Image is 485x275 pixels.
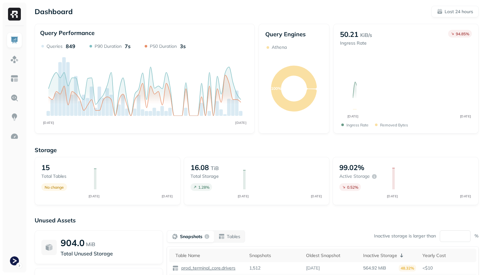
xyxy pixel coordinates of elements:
[10,55,19,64] img: Assets
[374,233,436,239] p: Inactive storage is larger than
[191,173,237,179] p: Total storage
[95,43,122,49] p: P90 Duration
[363,265,386,271] p: 564.92 MiB
[180,43,186,49] p: 3s
[340,40,372,46] p: Ingress Rate
[41,173,88,179] p: Total tables
[10,256,19,265] img: Terminal
[43,121,54,125] tspan: [DATE]
[35,146,479,154] p: Storage
[41,163,50,172] p: 15
[10,94,19,102] img: Query Explorer
[456,31,469,36] p: 94.85 %
[445,9,473,15] p: Last 24 hours
[347,185,358,190] p: 0.52 %
[180,265,235,271] p: prod_terminal_core.drivers
[10,36,19,44] img: Dashboard
[227,234,240,240] p: Tables
[8,8,21,21] img: Ryft
[10,132,19,141] img: Optimization
[86,240,95,248] p: MiB
[271,86,281,91] text: 100%
[339,163,364,172] p: 99.02%
[431,6,479,17] button: Last 24 hours
[162,194,173,198] tspan: [DATE]
[66,43,75,49] p: 849
[306,265,320,271] p: [DATE]
[272,44,287,50] p: Athena
[265,30,323,38] p: Query Engines
[180,234,202,240] p: Snapshots
[89,194,100,198] tspan: [DATE]
[347,114,358,118] tspan: [DATE]
[40,29,95,37] p: Query Performance
[172,265,179,271] img: table
[61,250,156,257] p: Total Unused Storage
[35,217,479,224] p: Unused Assets
[35,7,73,16] p: Dashboard
[380,123,408,127] p: Removed bytes
[360,31,372,39] p: KiB/s
[422,253,473,259] div: Yearly Cost
[211,164,219,172] p: TiB
[179,265,235,271] a: prod_terminal_core.drivers
[198,185,209,190] p: 1.28 %
[235,121,246,125] tspan: [DATE]
[306,253,357,259] div: Oldest Snapshot
[346,123,369,127] p: Ingress Rate
[387,194,398,198] tspan: [DATE]
[10,74,19,83] img: Asset Explorer
[249,253,300,259] div: Snapshots
[249,265,260,271] p: 1,512
[474,233,479,239] p: %
[399,265,416,271] p: 48.32%
[460,114,471,118] tspan: [DATE]
[191,163,209,172] p: 16.08
[340,30,358,39] p: 50.21
[45,185,64,190] p: No change
[422,265,473,271] p: <$10
[175,253,243,259] div: Table Name
[339,173,370,179] p: Active storage
[150,43,177,49] p: P50 Duration
[47,43,63,49] p: Queries
[10,113,19,121] img: Insights
[61,237,85,248] p: 904.0
[125,43,131,49] p: 7s
[363,253,397,259] p: Inactive Storage
[238,194,249,198] tspan: [DATE]
[460,194,471,198] tspan: [DATE]
[311,194,322,198] tspan: [DATE]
